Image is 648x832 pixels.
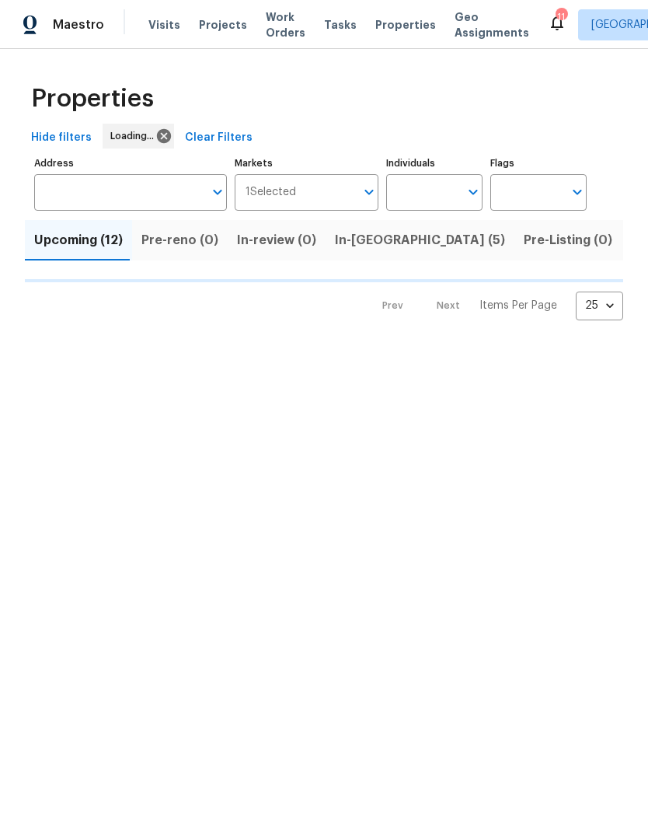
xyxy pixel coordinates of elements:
[185,128,253,148] span: Clear Filters
[324,19,357,30] span: Tasks
[335,229,505,251] span: In-[GEOGRAPHIC_DATA] (5)
[386,159,483,168] label: Individuals
[566,181,588,203] button: Open
[524,229,612,251] span: Pre-Listing (0)
[31,128,92,148] span: Hide filters
[455,9,529,40] span: Geo Assignments
[490,159,587,168] label: Flags
[148,17,180,33] span: Visits
[103,124,174,149] div: Loading...
[235,159,379,168] label: Markets
[25,124,98,152] button: Hide filters
[479,298,557,313] p: Items Per Page
[179,124,259,152] button: Clear Filters
[462,181,484,203] button: Open
[34,159,227,168] label: Address
[576,285,623,326] div: 25
[34,229,123,251] span: Upcoming (12)
[207,181,228,203] button: Open
[110,128,160,144] span: Loading...
[199,17,247,33] span: Projects
[375,17,436,33] span: Properties
[246,186,296,199] span: 1 Selected
[266,9,305,40] span: Work Orders
[556,9,566,25] div: 11
[141,229,218,251] span: Pre-reno (0)
[31,91,154,107] span: Properties
[53,17,104,33] span: Maestro
[237,229,316,251] span: In-review (0)
[368,292,623,320] nav: Pagination Navigation
[358,181,380,203] button: Open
